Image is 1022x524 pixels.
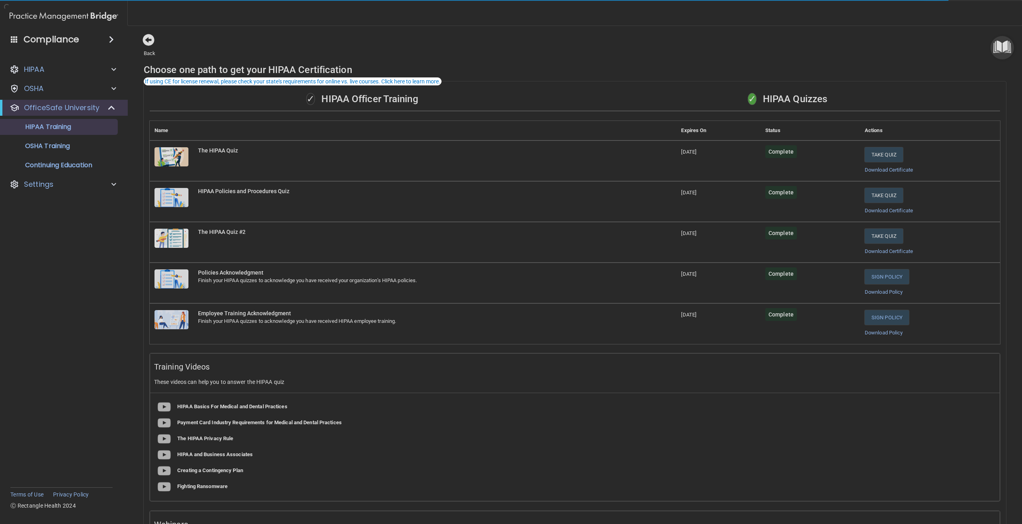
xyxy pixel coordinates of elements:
[681,271,696,277] span: [DATE]
[865,188,903,203] button: Take Quiz
[865,269,909,284] a: Sign Policy
[865,310,909,325] a: Sign Policy
[150,87,575,111] div: HIPAA Officer Training
[765,186,797,199] span: Complete
[156,463,172,479] img: gray_youtube_icon.38fcd6cc.png
[681,149,696,155] span: [DATE]
[765,145,797,158] span: Complete
[575,87,1000,111] div: HIPAA Quizzes
[10,490,44,498] a: Terms of Use
[681,230,696,236] span: [DATE]
[24,103,99,113] p: OfficeSafe University
[156,479,172,495] img: gray_youtube_icon.38fcd6cc.png
[154,360,210,374] h5: Training Videos
[150,121,193,140] th: Name
[198,229,636,235] div: The HIPAA Quiz #2
[156,431,172,447] img: gray_youtube_icon.38fcd6cc.png
[748,93,757,105] span: ✓
[10,502,76,510] span: Ⓒ Rectangle Health 2024
[24,34,79,45] h4: Compliance
[145,79,440,84] div: If using CE for license renewal, please check your state's requirements for online vs. live cours...
[10,8,118,24] img: PMB logo
[24,84,44,93] p: OSHA
[10,180,116,189] a: Settings
[144,77,442,85] button: If using CE for license renewal, please check your state's requirements for online vs. live cours...
[865,147,903,162] button: Take Quiz
[5,142,70,150] p: OSHA Training
[10,84,116,93] a: OSHA
[177,483,228,489] b: Fighting Ransomware
[765,267,797,280] span: Complete
[681,190,696,196] span: [DATE]
[198,188,636,194] div: HIPAA Policies and Procedures Quiz
[24,180,53,189] p: Settings
[865,229,903,243] button: Take Quiz
[177,419,342,425] b: Payment Card Industry Requirements for Medical and Dental Practices
[10,65,116,74] a: HIPAA
[865,248,913,254] a: Download Certificate
[198,276,636,285] div: Finish your HIPAA quizzes to acknowledge you have received your organization’s HIPAA policies.
[154,379,996,385] p: These videos can help you to answer the HIPAA quiz
[865,167,913,173] a: Download Certificate
[860,121,1000,140] th: Actions
[177,451,253,457] b: HIPAA and Business Associates
[865,330,903,336] a: Download Policy
[53,490,89,498] a: Privacy Policy
[10,103,116,113] a: OfficeSafe University
[198,310,636,316] div: Employee Training Acknowledgment
[306,93,315,105] span: ✓
[198,316,636,326] div: Finish your HIPAA quizzes to acknowledge you have received HIPAA employee training.
[5,123,71,131] p: HIPAA Training
[765,308,797,321] span: Complete
[865,289,903,295] a: Download Policy
[198,147,636,154] div: The HIPAA Quiz
[144,58,1006,81] div: Choose one path to get your HIPAA Certification
[676,121,761,140] th: Expires On
[990,36,1014,59] button: Open Resource Center
[156,399,172,415] img: gray_youtube_icon.38fcd6cc.png
[24,65,44,74] p: HIPAA
[761,121,860,140] th: Status
[156,415,172,431] img: gray_youtube_icon.38fcd6cc.png
[177,403,287,409] b: HIPAA Basics For Medical and Dental Practices
[681,312,696,318] span: [DATE]
[177,435,233,441] b: The HIPAA Privacy Rule
[177,467,243,473] b: Creating a Contingency Plan
[156,447,172,463] img: gray_youtube_icon.38fcd6cc.png
[765,227,797,239] span: Complete
[144,41,155,56] a: Back
[5,161,114,169] p: Continuing Education
[865,208,913,214] a: Download Certificate
[198,269,636,276] div: Policies Acknowledgment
